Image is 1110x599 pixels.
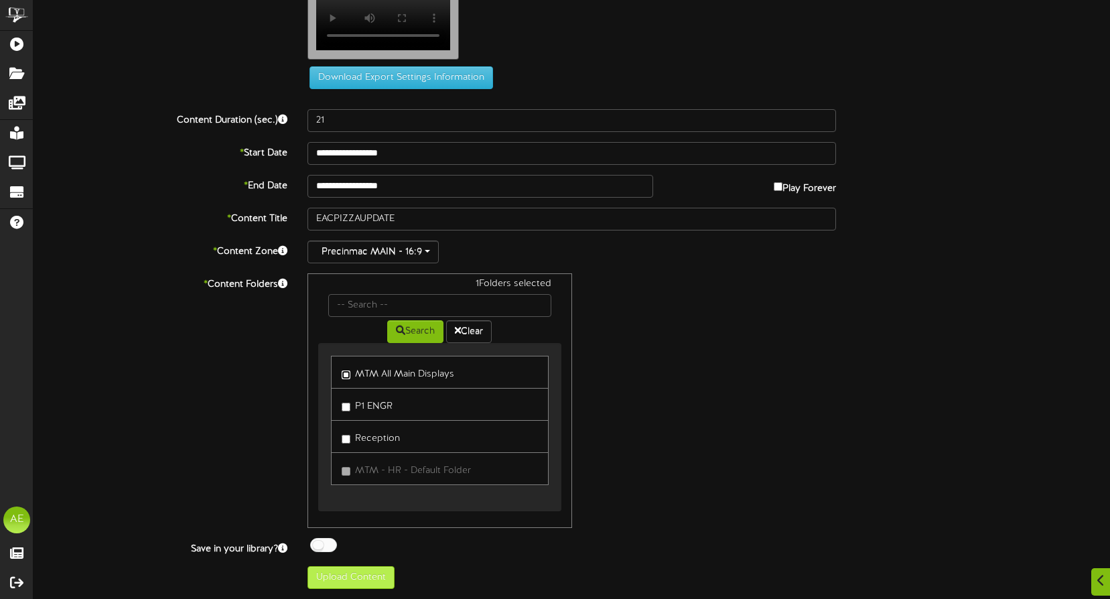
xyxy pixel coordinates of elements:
label: Start Date [23,142,297,160]
label: Reception [342,427,400,446]
input: -- Search -- [328,294,551,317]
input: Title of this Content [307,208,836,230]
button: Upload Content [307,566,395,589]
input: MTM - HR - Default Folder [342,467,350,476]
div: AE [3,507,30,533]
a: Download Export Settings Information [303,72,493,82]
input: P1 ENGR [342,403,350,411]
input: Play Forever [774,182,782,191]
label: MTM All Main Displays [342,363,454,381]
button: Search [387,320,443,343]
button: Clear [446,320,492,343]
label: P1 ENGR [342,395,393,413]
label: Content Duration (sec.) [23,109,297,127]
label: Save in your library? [23,538,297,556]
input: Reception [342,435,350,444]
label: End Date [23,175,297,193]
button: Download Export Settings Information [309,66,493,89]
label: Content Folders [23,273,297,291]
label: Content Zone [23,241,297,259]
button: Precinmac MAIN - 16:9 [307,241,439,263]
input: MTM All Main Displays [342,371,350,379]
div: 1 Folders selected [318,277,561,294]
label: Content Title [23,208,297,226]
span: MTM - HR - Default Folder [355,466,471,476]
label: Play Forever [774,175,836,196]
